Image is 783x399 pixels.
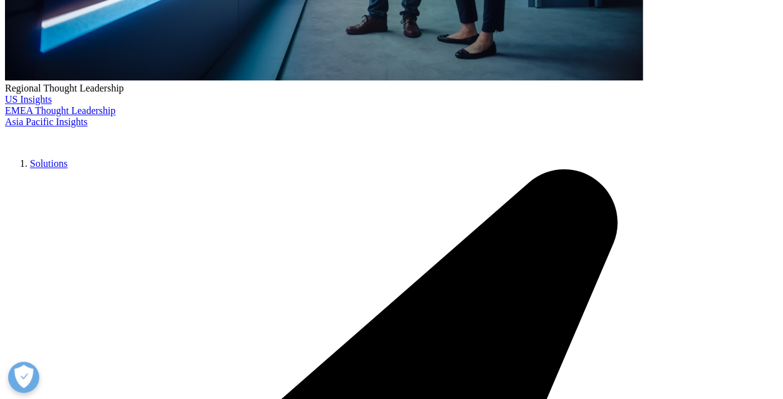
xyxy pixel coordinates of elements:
[30,158,67,169] a: Solutions
[5,105,115,116] a: EMEA Thought Leadership
[5,94,52,105] a: US Insights
[5,128,105,146] img: IQVIA Healthcare Information Technology and Pharma Clinical Research Company
[8,362,39,393] button: Ouvrir le centre de préférences
[5,83,778,94] div: Regional Thought Leadership
[5,116,87,127] a: Asia Pacific Insights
